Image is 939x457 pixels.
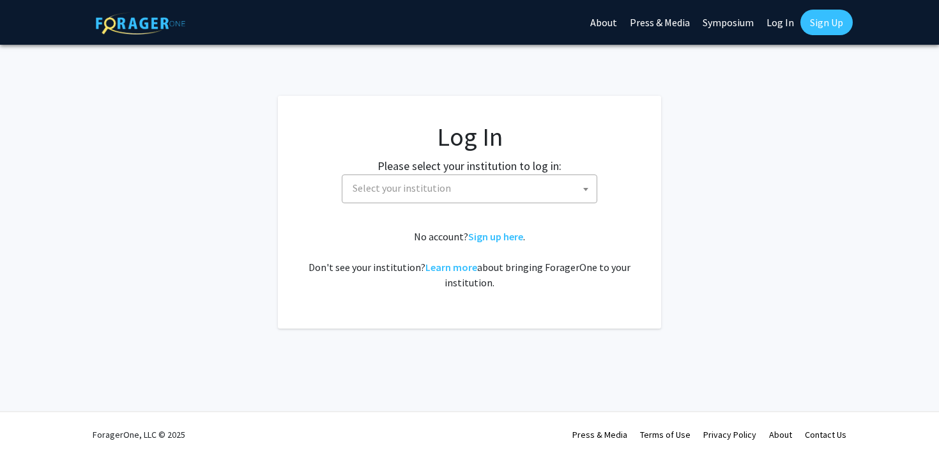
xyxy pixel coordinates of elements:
a: Sign up here [468,230,523,243]
a: Terms of Use [640,429,691,440]
label: Please select your institution to log in: [378,157,561,174]
a: Press & Media [572,429,627,440]
span: Select your institution [353,182,451,194]
img: ForagerOne Logo [96,12,185,35]
span: Select your institution [342,174,597,203]
div: No account? . Don't see your institution? about bringing ForagerOne to your institution. [303,229,636,290]
h1: Log In [303,121,636,152]
a: About [769,429,792,440]
div: ForagerOne, LLC © 2025 [93,412,185,457]
a: Privacy Policy [703,429,756,440]
a: Contact Us [805,429,846,440]
span: Select your institution [347,175,597,201]
a: Learn more about bringing ForagerOne to your institution [425,261,477,274]
a: Sign Up [800,10,853,35]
